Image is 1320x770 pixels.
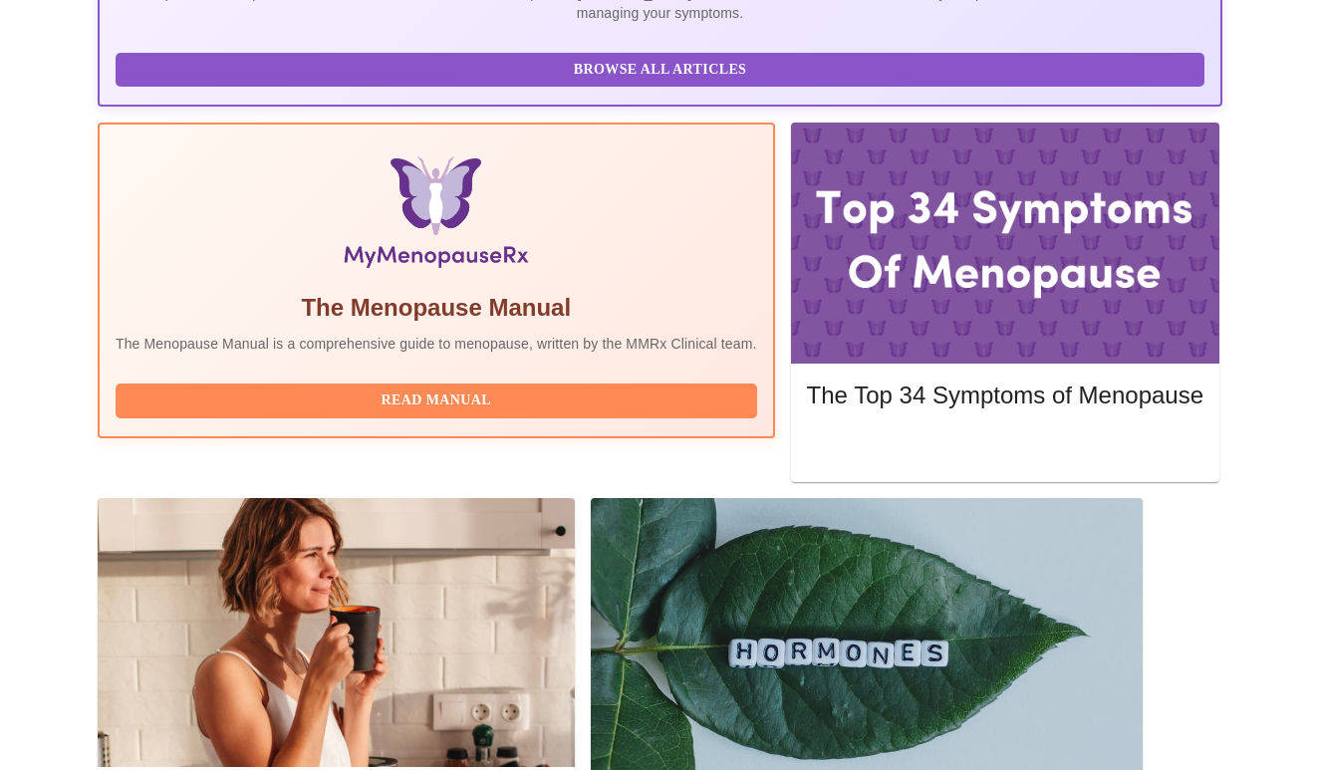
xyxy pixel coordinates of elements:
[116,384,757,418] button: Read Manual
[807,437,1208,454] a: Read More
[217,156,655,276] img: Menopause Manual
[116,53,1204,88] button: Browse All Articles
[116,292,757,324] h5: The Menopause Manual
[807,430,1203,465] button: Read More
[116,60,1209,77] a: Browse All Articles
[116,390,762,407] a: Read Manual
[135,58,1185,83] span: Browse All Articles
[827,435,1184,460] span: Read More
[807,380,1203,411] h5: The Top 34 Symptoms of Menopause
[116,334,757,354] p: The Menopause Manual is a comprehensive guide to menopause, written by the MMRx Clinical team.
[135,388,737,413] span: Read Manual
